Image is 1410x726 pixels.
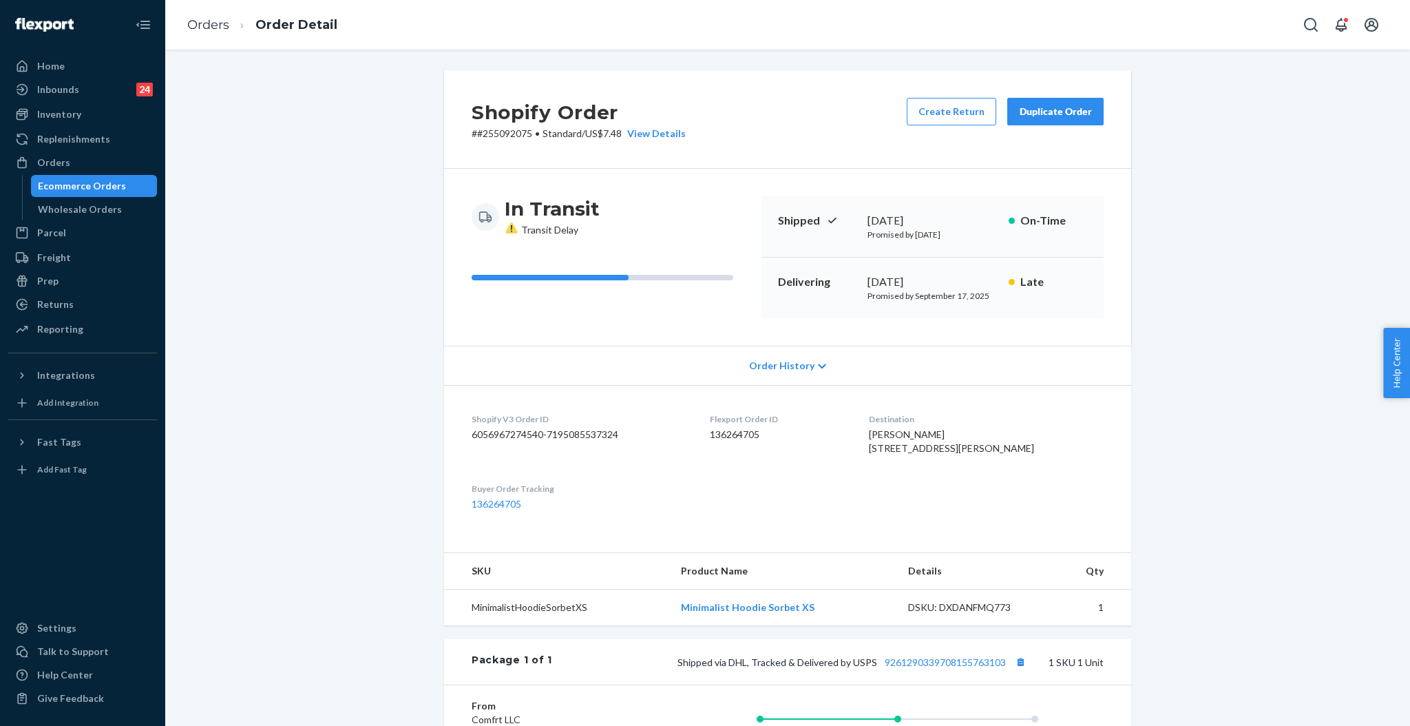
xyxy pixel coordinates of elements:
a: Order Detail [255,17,337,32]
div: [DATE] [867,274,998,290]
span: Shipped via DHL, Tracked & Delivered by USPS [677,656,1029,668]
div: 24 [136,83,153,96]
a: Minimalist Hoodie Sorbet XS [681,601,814,613]
div: Give Feedback [37,692,104,705]
p: Late [1020,274,1087,290]
button: Give Feedback [8,687,157,709]
div: Add Fast Tag [37,464,87,475]
a: Returns [8,293,157,315]
button: Copy tracking number [1011,653,1029,671]
div: Returns [37,298,74,311]
th: Qty [1049,553,1131,590]
div: Help Center [37,668,93,682]
button: Integrations [8,364,157,386]
a: Ecommerce Orders [31,175,158,197]
p: Promised by [DATE] [867,229,998,240]
a: Home [8,55,157,77]
div: Add Integration [37,397,98,408]
div: Talk to Support [37,645,109,658]
a: 9261290339708155763103 [885,656,1006,668]
a: Add Fast Tag [8,459,157,481]
div: DSKU: DXDANFMQ773 [908,601,1038,614]
div: 1 SKU 1 Unit [552,653,1104,671]
td: 1 [1049,590,1131,626]
div: Prep [37,274,59,288]
p: # #255092075 / US$7.48 [472,127,686,141]
span: Standard [543,127,582,139]
button: Open account menu [1358,11,1385,39]
div: Orders [37,156,70,169]
div: Settings [37,621,76,635]
a: Freight [8,247,157,269]
th: SKU [444,553,670,590]
a: Add Integration [8,392,157,414]
th: Product Name [670,553,898,590]
dt: Flexport Order ID [710,413,848,425]
th: Details [897,553,1049,590]
a: Reporting [8,318,157,340]
button: Close Navigation [129,11,157,39]
a: Talk to Support [8,641,157,663]
dd: 136264705 [710,428,848,442]
span: Transit Delay [505,224,578,236]
div: Reporting [37,322,83,336]
div: Package 1 of 1 [472,653,552,671]
div: Integrations [37,369,95,382]
img: Flexport logo [15,18,74,32]
a: Inventory [8,103,157,125]
a: Orders [187,17,229,32]
span: • [535,127,540,139]
dt: Buyer Order Tracking [472,483,688,495]
a: Wholesale Orders [31,198,158,220]
dt: Destination [869,413,1104,425]
span: Order History [749,359,814,373]
button: Open Search Box [1297,11,1325,39]
dd: 6056967274540-7195085537324 [472,428,688,442]
a: Help Center [8,664,157,686]
a: Parcel [8,222,157,244]
button: Create Return [907,98,996,125]
div: Parcel [37,226,66,240]
div: Inbounds [37,83,79,96]
div: Wholesale Orders [38,203,122,216]
h2: Shopify Order [472,98,686,127]
div: Inventory [37,107,81,121]
div: Replenishments [37,132,110,146]
a: Orders [8,152,157,174]
span: [PERSON_NAME] [STREET_ADDRESS][PERSON_NAME] [869,428,1034,454]
div: Ecommerce Orders [38,179,126,193]
a: Inbounds24 [8,79,157,101]
p: Delivering [778,274,856,290]
dt: From [472,699,636,713]
ol: breadcrumbs [176,5,348,45]
button: Duplicate Order [1007,98,1104,125]
div: Home [37,59,65,73]
h3: In Transit [505,196,600,221]
button: Help Center [1383,328,1410,398]
dt: Shopify V3 Order ID [472,413,688,425]
a: Replenishments [8,128,157,150]
a: 136264705 [472,498,521,510]
p: Shipped [778,213,856,229]
button: Open notifications [1327,11,1355,39]
button: View Details [622,127,686,141]
div: [DATE] [867,213,998,229]
div: Freight [37,251,71,265]
a: Prep [8,270,157,292]
p: Promised by September 17, 2025 [867,290,998,302]
div: Fast Tags [37,435,81,449]
p: On-Time [1020,213,1087,229]
div: Duplicate Order [1019,105,1092,118]
a: Settings [8,617,157,639]
td: MinimalistHoodieSorbetXS [444,590,670,626]
button: Fast Tags [8,431,157,453]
